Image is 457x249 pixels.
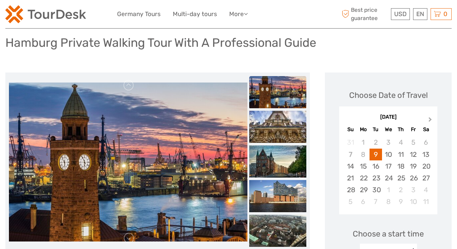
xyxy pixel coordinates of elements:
div: Fr [407,125,420,134]
p: We're away right now. Please check back later! [10,13,81,18]
div: Choose Wednesday, September 10th, 2025 [382,149,395,160]
div: We [382,125,395,134]
span: Choose a start time [353,228,424,239]
div: Choose Sunday, September 21st, 2025 [344,172,357,184]
div: Choose Tuesday, September 30th, 2025 [370,184,382,196]
div: Choose Thursday, October 9th, 2025 [395,196,407,208]
span: Best price guarantee [340,6,390,22]
div: Choose Monday, October 6th, 2025 [357,196,370,208]
div: month 2025-09 [341,136,435,208]
div: EN [413,8,427,20]
div: Choose Friday, September 26th, 2025 [407,172,420,184]
div: Not available Monday, September 8th, 2025 [357,149,370,160]
div: Mo [357,125,370,134]
div: Choose Tuesday, October 7th, 2025 [370,196,382,208]
div: Choose Tuesday, September 9th, 2025 [370,149,382,160]
a: Multi-day tours [173,9,217,19]
div: Choose Tuesday, September 23rd, 2025 [370,172,382,184]
div: Su [344,125,357,134]
div: Choose Saturday, September 20th, 2025 [420,160,432,172]
span: 0 [442,10,448,18]
div: Not available Sunday, August 31st, 2025 [344,136,357,148]
div: Not available Friday, September 5th, 2025 [407,136,420,148]
img: 38ecc4d8c82346be9decf7a59d63e8b2_slider_thumbnail.jpg [249,145,306,178]
img: b92228a27d634db5a72ee000549a0d65_slider_thumbnail.jpg [249,180,306,212]
div: Sa [420,125,432,134]
img: d1f0631c5f9c4256a179f76b64b7e59c_slider_thumbnail.jpg [249,76,306,108]
div: Th [395,125,407,134]
div: Choose Friday, September 19th, 2025 [407,160,420,172]
div: Not available Wednesday, September 3rd, 2025 [382,136,395,148]
div: Choose Thursday, September 11th, 2025 [395,149,407,160]
div: Choose Wednesday, October 8th, 2025 [382,196,395,208]
div: Choose Tuesday, September 16th, 2025 [370,160,382,172]
div: Choose Monday, September 15th, 2025 [357,160,370,172]
div: Not available Sunday, September 7th, 2025 [344,149,357,160]
div: Choose Monday, September 22nd, 2025 [357,172,370,184]
div: Choose Thursday, September 18th, 2025 [395,160,407,172]
div: Choose Wednesday, October 1st, 2025 [382,184,395,196]
div: Choose Thursday, September 25th, 2025 [395,172,407,184]
button: Open LiveChat chat widget [82,11,91,20]
img: 2254-3441b4b5-4e5f-4d00-b396-31f1d84a6ebf_logo_small.png [5,5,86,23]
div: Tu [370,125,382,134]
div: Choose Monday, September 29th, 2025 [357,184,370,196]
div: [DATE] [339,114,437,121]
div: Choose Sunday, September 28th, 2025 [344,184,357,196]
div: Choose Friday, October 10th, 2025 [407,196,420,208]
span: USD [394,10,407,18]
img: d1f0631c5f9c4256a179f76b64b7e59c_main_slider.jpg [9,83,247,241]
div: Not available Thursday, September 4th, 2025 [395,136,407,148]
div: Choose Saturday, October 11th, 2025 [420,196,432,208]
img: 30503539896c427ca904744c7714633f_slider_thumbnail.jpg [249,111,306,143]
a: Germany Tours [117,9,161,19]
a: More [229,9,248,19]
div: Choose Wednesday, September 17th, 2025 [382,160,395,172]
img: bad1bb94dd0343debeb77fb43d90b1cc_slider_thumbnail.jpg [249,215,306,247]
div: Choose Sunday, October 5th, 2025 [344,196,357,208]
h1: Hamburg Private Walking Tour With A Professional Guide [5,35,316,50]
div: Choose Saturday, October 4th, 2025 [420,184,432,196]
div: Choose Wednesday, September 24th, 2025 [382,172,395,184]
div: Choose Friday, October 3rd, 2025 [407,184,420,196]
div: Choose Saturday, September 27th, 2025 [420,172,432,184]
div: Not available Tuesday, September 2nd, 2025 [370,136,382,148]
div: Choose Thursday, October 2nd, 2025 [395,184,407,196]
div: Choose Date of Travel [349,90,428,101]
div: Choose Sunday, September 14th, 2025 [344,160,357,172]
div: Not available Saturday, September 6th, 2025 [420,136,432,148]
button: Next Month [425,115,437,127]
div: Not available Monday, September 1st, 2025 [357,136,370,148]
div: Choose Saturday, September 13th, 2025 [420,149,432,160]
div: Choose Friday, September 12th, 2025 [407,149,420,160]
